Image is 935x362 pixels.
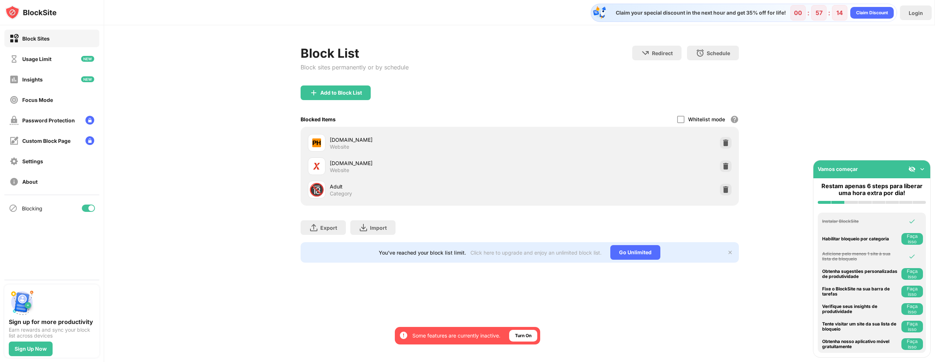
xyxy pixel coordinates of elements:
div: Usage Limit [22,56,51,62]
img: time-usage-off.svg [9,54,19,64]
div: Earn rewards and sync your block list across devices [9,327,95,339]
img: x-button.svg [727,249,733,255]
img: error-circle-white.svg [399,331,408,340]
img: focus-off.svg [9,95,19,104]
button: Faça isso [901,286,923,297]
div: : [827,7,832,19]
div: About [22,179,38,185]
img: lock-menu.svg [85,136,94,145]
img: block-on.svg [9,34,19,43]
div: Claim Discount [856,9,888,16]
div: Some features are currently inactive. [412,332,500,339]
div: Import [370,225,387,231]
div: Category [330,190,352,197]
div: 57 [816,9,823,16]
div: Obtenha nosso aplicativo móvel gratuitamente [822,339,900,350]
div: Block sites permanently or by schedule [301,64,409,71]
img: favicons [312,138,321,147]
div: Redirect [652,50,673,56]
img: specialOfferDiscount.svg [592,5,607,20]
div: Fixe o BlockSite na sua barra de tarefas [822,286,900,297]
button: Faça isso [901,303,923,315]
div: Turn On [515,332,531,339]
img: customize-block-page-off.svg [9,136,19,145]
img: omni-check.svg [908,253,916,260]
div: Blocked Items [301,116,336,122]
img: about-off.svg [9,177,19,186]
img: favicons [312,162,321,171]
div: Whitelist mode [688,116,725,122]
img: omni-setup-toggle.svg [919,165,926,173]
div: Schedule [707,50,730,56]
div: : [806,7,811,19]
div: Block List [301,46,409,61]
div: Verifique seus insights de produtividade [822,304,900,315]
div: [DOMAIN_NAME] [330,159,520,167]
div: Obtenha sugestões personalizadas de produtividade [822,269,900,279]
div: Restam apenas 6 steps para liberar uma hora extra por dia! [818,183,926,197]
div: Export [320,225,337,231]
div: Add to Block List [320,90,362,96]
div: Login [909,10,923,16]
img: eye-not-visible.svg [908,165,916,173]
div: Tente visitar um site da sua lista de bloqueio [822,321,900,332]
div: Sign up for more productivity [9,318,95,325]
img: settings-off.svg [9,157,19,166]
div: Insights [22,76,43,83]
div: Adult [330,183,520,190]
div: Website [330,167,349,174]
div: You’ve reached your block list limit. [379,249,466,256]
div: 🔞 [309,182,324,197]
img: lock-menu.svg [85,116,94,125]
div: Password Protection [22,117,75,123]
img: push-signup.svg [9,289,35,315]
button: Faça isso [901,233,923,245]
button: Faça isso [901,268,923,280]
img: insights-off.svg [9,75,19,84]
div: 00 [794,9,802,16]
div: Click here to upgrade and enjoy an unlimited block list. [470,249,602,256]
div: Habilitar bloqueio por categoria [822,236,900,241]
button: Faça isso [901,338,923,350]
img: new-icon.svg [81,76,94,82]
div: Claim your special discount in the next hour and get 35% off for life! [611,9,786,16]
div: [DOMAIN_NAME] [330,136,520,144]
img: new-icon.svg [81,56,94,62]
div: Custom Block Page [22,138,70,144]
img: logo-blocksite.svg [5,5,57,20]
img: blocking-icon.svg [9,204,18,213]
div: 14 [836,9,843,16]
div: Go Unlimited [610,245,660,260]
img: password-protection-off.svg [9,116,19,125]
div: Instalar BlockSite [822,219,900,224]
div: Settings [22,158,43,164]
button: Faça isso [901,321,923,332]
div: Block Sites [22,35,50,42]
div: Focus Mode [22,97,53,103]
div: Website [330,144,349,150]
div: Adicione pelo menos 1 site à sua lista de bloqueio [822,251,900,262]
div: Blocking [22,205,42,212]
div: Sign Up Now [15,346,47,352]
img: omni-check.svg [908,218,916,225]
div: Vamos começar [818,166,858,172]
